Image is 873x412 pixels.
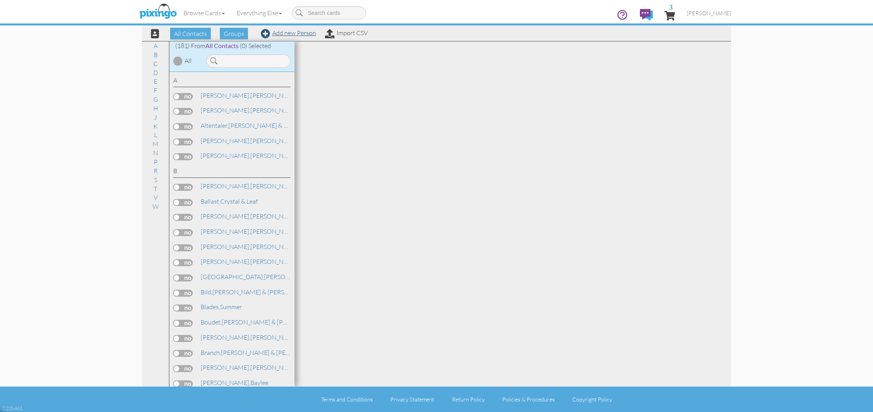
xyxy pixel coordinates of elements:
span: Boudet, [201,318,222,326]
span: [PERSON_NAME], [201,364,250,371]
a: T [150,184,161,193]
div: (181) From [169,41,295,50]
a: N [149,148,162,158]
span: All Contacts [205,42,239,49]
span: [PERSON_NAME], [201,137,250,145]
div: All [185,56,192,65]
a: B [150,50,162,59]
a: Policies & Procedures [502,396,555,403]
a: [PERSON_NAME] & [PERSON_NAME] [200,348,325,357]
a: [PERSON_NAME] & [PERSON_NAME] [200,91,355,100]
span: Branch, [201,349,221,356]
span: [PERSON_NAME], [201,379,250,387]
span: [PERSON_NAME], [201,106,250,114]
a: [PERSON_NAME] & [PERSON_NAME] [200,287,317,297]
a: L [150,130,161,140]
a: G [149,95,162,104]
span: All Contacts [170,28,211,39]
a: E [150,77,161,86]
a: Baylee [200,378,269,387]
a: [PERSON_NAME] [200,211,300,221]
a: K [149,122,162,131]
a: [PERSON_NAME] & [PERSON_NAME] [200,106,355,115]
a: C [149,59,162,68]
a: Everything Else [231,3,288,23]
span: [PERSON_NAME], [201,258,250,265]
span: Altentaler, [201,122,228,129]
a: [PERSON_NAME] & [PERSON_NAME] [200,317,326,327]
input: Search cards [292,6,366,20]
a: Browse Cards [178,3,231,23]
a: [PERSON_NAME] [200,242,300,251]
a: A [150,41,162,50]
a: S [150,175,161,185]
img: pixingo logo [137,2,179,21]
a: F [150,86,161,95]
img: comments.svg [640,9,653,21]
a: R [150,166,162,176]
a: [PERSON_NAME] [200,151,300,160]
div: A [173,76,291,87]
span: [PERSON_NAME], [201,333,250,341]
span: [PERSON_NAME], [201,91,250,99]
a: [PERSON_NAME] & Angel [200,121,300,130]
a: Crystal & Leaf [200,197,259,206]
a: M [149,139,162,149]
a: [PERSON_NAME] & [PERSON_NAME] [200,333,355,342]
a: [PERSON_NAME] [200,363,300,372]
span: [PERSON_NAME], [201,182,250,190]
a: H [149,104,162,113]
span: [PERSON_NAME], [201,227,250,235]
a: [PERSON_NAME] [200,257,300,266]
span: 3 [669,3,673,11]
a: Add new Person [261,29,316,37]
a: Import CSV [325,29,368,37]
a: Summer [200,302,243,312]
a: P [150,157,162,167]
a: [PERSON_NAME] [200,136,300,145]
span: Bild, [201,288,212,296]
span: [PERSON_NAME] [687,10,731,16]
a: Terms and Conditions [321,396,373,403]
span: Ballast, [201,197,220,205]
a: W [149,202,163,211]
span: [PERSON_NAME], [201,212,250,220]
a: D [149,68,162,77]
span: [PERSON_NAME], [201,243,250,251]
a: Return Policy [452,396,485,403]
a: Copyright Policy [572,396,612,403]
a: Privacy Statement [390,396,434,403]
a: 3 [665,3,675,27]
div: 2.2.0-461 [2,405,22,412]
a: V [150,193,162,202]
span: [GEOGRAPHIC_DATA], [201,273,264,281]
a: [PERSON_NAME] [200,227,300,236]
div: B [173,167,291,178]
a: [PERSON_NAME] [200,272,313,281]
span: Groups [220,28,248,39]
a: [PERSON_NAME] [681,3,737,23]
span: (0) Selected [240,42,271,50]
a: J [150,113,161,122]
span: [PERSON_NAME], [201,152,250,159]
a: [PERSON_NAME] [200,181,300,191]
span: Blades, [201,303,220,311]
